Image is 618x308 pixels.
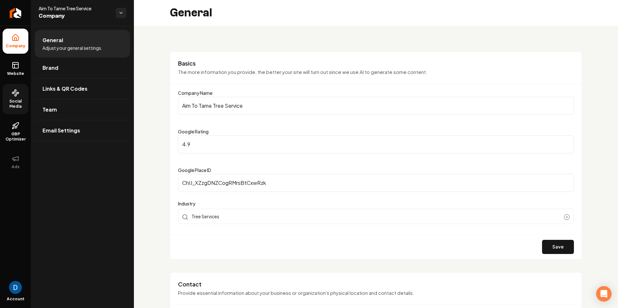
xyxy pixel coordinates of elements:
a: GBP Optimizer [3,117,28,147]
input: Company Name [178,97,574,115]
span: Aim To Tame Tree Service [39,5,111,12]
span: Brand [42,64,58,72]
span: Links & QR Codes [42,85,88,93]
span: Social Media [3,99,28,109]
span: Adjust your general settings. [42,45,102,51]
button: Open user button [9,281,22,294]
h3: Contact [178,280,574,288]
span: General [42,36,63,44]
button: Save [542,240,574,254]
img: David Rice [9,281,22,294]
a: Website [3,56,28,81]
img: Rebolt Logo [10,8,22,18]
div: Open Intercom Messenger [596,286,612,302]
p: Provide essential information about your business or organization's physical location and contact... [178,289,574,297]
input: Google Rating [178,135,574,153]
label: Google Place ID [178,167,211,173]
span: Company [3,43,28,49]
span: Website [5,71,27,76]
p: The more information you provide, the better your site will turn out since we use AI to generate ... [178,68,574,76]
span: Company [39,12,111,21]
a: Links & QR Codes [35,78,130,99]
label: Google Rating [178,129,209,134]
span: Account [7,296,24,302]
input: Google Place ID [178,174,574,192]
h2: General [170,6,212,19]
label: Company Name [178,90,212,96]
a: Email Settings [35,120,130,141]
a: Social Media [3,84,28,114]
a: Team [35,99,130,120]
span: Team [42,106,57,113]
span: Ads [9,164,22,169]
span: GBP Optimizer [3,131,28,142]
h3: Basics [178,59,574,67]
span: Email Settings [42,127,80,134]
label: Industry [178,200,574,207]
button: Ads [3,149,28,175]
a: Brand [35,58,130,78]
